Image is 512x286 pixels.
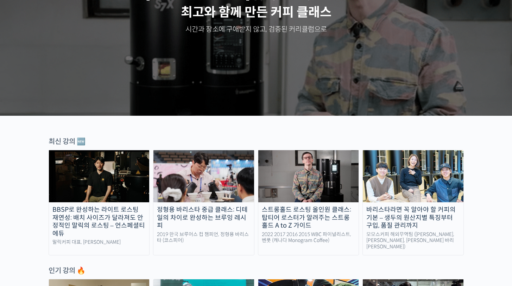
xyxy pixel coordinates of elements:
[91,223,135,241] a: 설정
[153,150,254,202] img: advanced-brewing_course-thumbnail.jpeg
[258,150,359,202] img: stronghold-roasting_course-thumbnail.jpg
[258,206,359,230] div: 스트롱홀드 로스팅 올인원 클래스: 탑티어 로스터가 알려주는 스트롱홀드 A to Z 가이드
[46,223,91,241] a: 대화
[49,239,150,246] div: 말릭커피 대표, [PERSON_NAME]
[363,150,463,202] img: momos_course-thumbnail.jpg
[153,231,254,244] div: 2019 한국 브루어스 컵 챔피언, 정형용 바리스타 (코스피어)
[258,231,359,244] div: 2022 2017 2016 2015 WBC 파이널리스트, 벤풋 (캐나다 Monogram Coffee)
[258,150,359,255] a: 스트롱홀드 로스팅 올인원 클래스: 탑티어 로스터가 알려주는 스트롱홀드 A to Z 가이드 2022 2017 2016 2015 WBC 파이널리스트, 벤풋 (캐나다 Monogra...
[7,25,505,34] p: 시간과 장소에 구애받지 않고, 검증된 커리큘럼으로
[49,206,150,237] div: BBSP로 완성하는 라이트 로스팅 재연성: 배치 사이즈가 달라져도 안정적인 말릭의 로스팅 – 언스페셜티 에듀
[49,150,150,255] a: BBSP로 완성하는 라이트 로스팅 재연성: 배치 사이즈가 달라져도 안정적인 말릭의 로스팅 – 언스페셜티 에듀 말릭커피 대표, [PERSON_NAME]
[64,234,73,240] span: 대화
[49,266,464,275] div: 인기 강의 🔥
[49,150,150,202] img: malic-roasting-class_course-thumbnail.jpg
[109,234,117,239] span: 설정
[363,231,463,250] div: 모모스커피 해외무역팀 ([PERSON_NAME], [PERSON_NAME], [PERSON_NAME] 바리[PERSON_NAME])
[153,206,254,230] div: 정형용 바리스타 중급 클래스: 디테일의 차이로 완성하는 브루잉 레시피
[363,206,463,230] div: 바리스타라면 꼭 알아야 할 커피의 기본 – 생두의 원산지별 특징부터 구입, 품질 관리까지
[362,150,464,255] a: 바리스타라면 꼭 알아야 할 커피의 기본 – 생두의 원산지별 특징부터 구입, 품질 관리까지 모모스커피 해외무역팀 ([PERSON_NAME], [PERSON_NAME], [PER...
[2,223,46,241] a: 홈
[153,150,254,255] a: 정형용 바리스타 중급 클래스: 디테일의 차이로 완성하는 브루잉 레시피 2019 한국 브루어스 컵 챔피언, 정형용 바리스타 (코스피어)
[49,137,464,146] div: 최신 강의 🆕
[22,234,26,239] span: 홈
